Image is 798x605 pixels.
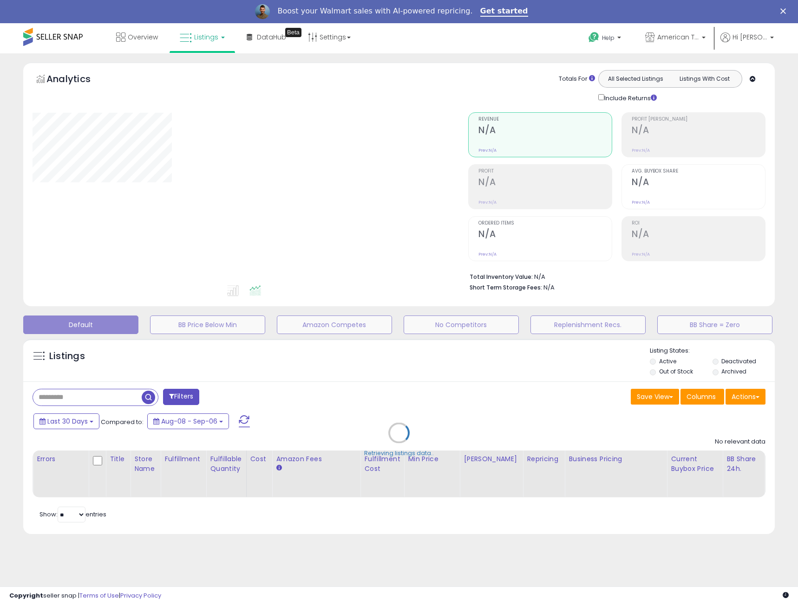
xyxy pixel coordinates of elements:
[632,169,765,174] span: Avg. Buybox Share
[277,6,472,16] div: Boost your Walmart sales with AI-powered repricing.
[632,229,765,241] h2: N/A
[632,125,765,137] h2: N/A
[478,169,612,174] span: Profit
[478,125,612,137] h2: N/A
[559,75,595,84] div: Totals For
[470,270,759,282] li: N/A
[543,283,555,292] span: N/A
[632,148,650,153] small: Prev: N/A
[478,148,497,153] small: Prev: N/A
[478,117,612,122] span: Revenue
[173,23,232,51] a: Listings
[301,23,358,51] a: Settings
[240,23,293,51] a: DataHub
[632,177,765,189] h2: N/A
[364,449,434,457] div: Retrieving listings data..
[720,32,774,53] a: Hi [PERSON_NAME]
[657,315,772,334] button: BB Share = Zero
[478,251,497,257] small: Prev: N/A
[632,117,765,122] span: Profit [PERSON_NAME]
[780,8,790,14] div: Close
[588,32,600,43] i: Get Help
[478,177,612,189] h2: N/A
[670,73,739,85] button: Listings With Cost
[478,221,612,226] span: Ordered Items
[632,221,765,226] span: ROI
[150,315,265,334] button: BB Price Below Min
[23,315,138,334] button: Default
[602,34,615,42] span: Help
[733,32,767,42] span: Hi [PERSON_NAME]
[46,72,109,88] h5: Analytics
[109,23,165,51] a: Overview
[530,315,646,334] button: Replenishment Recs.
[194,32,218,42] span: Listings
[128,32,158,42] span: Overview
[632,200,650,205] small: Prev: N/A
[255,4,270,19] img: Profile image for Adrian
[478,200,497,205] small: Prev: N/A
[470,283,542,291] b: Short Term Storage Fees:
[638,23,713,53] a: American Telecom Headquarters
[257,32,286,42] span: DataHub
[404,315,519,334] button: No Competitors
[591,92,668,103] div: Include Returns
[470,273,533,281] b: Total Inventory Value:
[581,25,630,53] a: Help
[277,315,392,334] button: Amazon Competes
[480,6,528,17] a: Get started
[632,251,650,257] small: Prev: N/A
[657,32,699,42] span: American Telecom Headquarters
[478,229,612,241] h2: N/A
[285,28,301,37] div: Tooltip anchor
[601,73,670,85] button: All Selected Listings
